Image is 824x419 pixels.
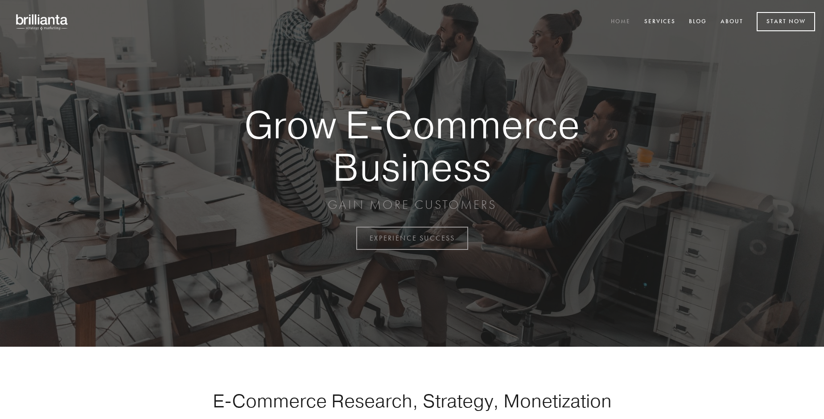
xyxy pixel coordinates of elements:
a: About [715,15,749,29]
h1: E-Commerce Research, Strategy, Monetization [185,390,639,412]
a: Services [639,15,681,29]
strong: Grow E-Commerce Business [213,104,611,188]
a: Blog [683,15,713,29]
a: EXPERIENCE SUCCESS [356,227,468,250]
p: GAIN MORE CUSTOMERS [213,197,611,213]
img: brillianta - research, strategy, marketing [9,9,76,35]
a: Home [605,15,636,29]
a: Start Now [757,12,815,31]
